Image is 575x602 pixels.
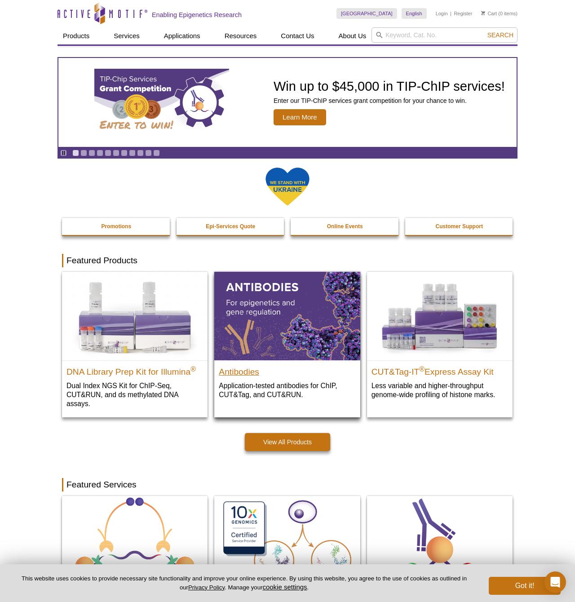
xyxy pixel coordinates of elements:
[97,150,103,156] a: Go to slide 4
[405,218,514,235] a: Customer Support
[152,11,242,19] h2: Enabling Epigenetics Research
[372,27,517,43] input: Keyword, Cat. No.
[62,272,208,417] a: DNA Library Prep Kit for Illumina DNA Library Prep Kit for Illumina® Dual Index NGS Kit for ChIP-...
[60,150,67,156] a: Toggle autoplay
[544,571,566,593] div: Open Intercom Messenger
[177,218,285,235] a: Epi-Services Quote
[367,272,513,408] a: CUT&Tag-IT® Express Assay Kit CUT&Tag-IT®Express Assay Kit Less variable and higher-throughput ge...
[367,496,513,584] img: TIP-ChIP Service
[145,150,152,156] a: Go to slide 10
[113,150,119,156] a: Go to slide 6
[206,223,255,230] strong: Epi-Services Quote
[485,31,516,39] button: Search
[121,150,128,156] a: Go to slide 7
[274,97,505,105] p: Enter our TIP-ChIP services grant competition for your chance to win.
[487,31,513,39] span: Search
[450,8,451,19] li: |
[436,10,448,17] a: Login
[481,8,517,19] li: (0 items)
[105,150,111,156] a: Go to slide 5
[62,218,171,235] a: Promotions
[58,58,517,147] article: TIP-ChIP Services Grant Competition
[219,381,355,399] p: Application-tested antibodies for ChIP, CUT&Tag, and CUT&RUN.
[57,27,95,44] a: Products
[454,10,472,17] a: Register
[372,381,508,399] p: Less variable and higher-throughput genome-wide profiling of histone marks​.
[333,27,372,44] a: About Us
[66,381,203,408] p: Dual Index NGS Kit for ChIP-Seq, CUT&RUN, and ds methylated DNA assays.
[372,363,508,376] h2: CUT&Tag-IT Express Assay Kit
[66,363,203,376] h2: DNA Library Prep Kit for Illumina
[219,363,355,376] h2: Antibodies
[14,575,474,592] p: This website uses cookies to provide necessary site functionality and improve your online experie...
[275,27,319,44] a: Contact Us
[367,272,513,360] img: CUT&Tag-IT® Express Assay Kit
[101,223,131,230] strong: Promotions
[481,11,485,15] img: Your Cart
[62,496,208,585] img: Fixed ATAC-Seq Services
[214,496,360,585] img: Single-Cell Multiome Servicee
[137,150,144,156] a: Go to slide 9
[190,365,196,372] sup: ®
[274,109,326,125] span: Learn More
[58,58,517,147] a: TIP-ChIP Services Grant Competition Win up to $45,000 in TIP-ChIP services! Enter our TIP-ChIP se...
[62,478,513,491] h2: Featured Services
[419,365,425,372] sup: ®
[219,27,262,44] a: Resources
[62,254,513,267] h2: Featured Products
[336,8,397,19] a: [GEOGRAPHIC_DATA]
[489,577,561,595] button: Got it!
[214,272,360,408] a: All Antibodies Antibodies Application-tested antibodies for ChIP, CUT&Tag, and CUT&RUN.
[402,8,427,19] a: English
[327,223,363,230] strong: Online Events
[481,10,497,17] a: Cart
[108,27,145,44] a: Services
[153,150,160,156] a: Go to slide 11
[262,583,307,591] button: cookie settings
[291,218,399,235] a: Online Events
[265,167,310,207] img: We Stand With Ukraine
[80,150,87,156] a: Go to slide 2
[436,223,483,230] strong: Customer Support
[274,80,505,93] h2: Win up to $45,000 in TIP-ChIP services!
[245,433,330,451] a: View All Products
[94,69,229,136] img: TIP-ChIP Services Grant Competition
[62,272,208,360] img: DNA Library Prep Kit for Illumina
[88,150,95,156] a: Go to slide 3
[72,150,79,156] a: Go to slide 1
[159,27,206,44] a: Applications
[214,272,360,360] img: All Antibodies
[129,150,136,156] a: Go to slide 8
[188,584,225,591] a: Privacy Policy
